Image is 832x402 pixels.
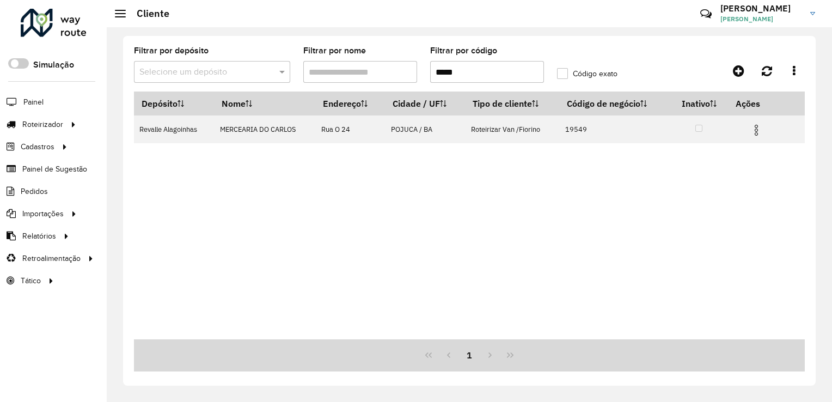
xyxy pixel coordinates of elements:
th: Cidade / UF [385,92,465,115]
th: Ações [728,92,793,115]
label: Filtrar por depósito [134,44,209,57]
td: Revalle Alagoinhas [134,115,214,143]
span: Painel [23,96,44,108]
button: 1 [459,345,480,366]
label: Filtrar por código [430,44,497,57]
th: Código de negócio [559,92,670,115]
td: 19549 [559,115,670,143]
td: MERCEARIA DO CARLOS [214,115,315,143]
td: Rua O 24 [316,115,385,143]
span: Importações [22,208,64,220]
span: Relatórios [22,230,56,242]
span: Retroalimentação [22,253,81,264]
th: Inativo [670,92,728,115]
span: [PERSON_NAME] [720,14,802,24]
a: Contato Rápido [694,2,718,26]
label: Simulação [33,58,74,71]
td: POJUCA / BA [385,115,465,143]
h3: [PERSON_NAME] [720,3,802,14]
h2: Cliente [126,8,169,20]
th: Nome [214,92,315,115]
label: Filtrar por nome [303,44,366,57]
th: Endereço [316,92,385,115]
span: Pedidos [21,186,48,197]
td: Roteirizar Van /Fiorino [466,115,560,143]
label: Código exato [557,68,617,80]
span: Cadastros [21,141,54,153]
span: Painel de Sugestão [22,163,87,175]
span: Roteirizador [22,119,63,130]
th: Tipo de cliente [466,92,560,115]
th: Depósito [134,92,214,115]
span: Tático [21,275,41,287]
